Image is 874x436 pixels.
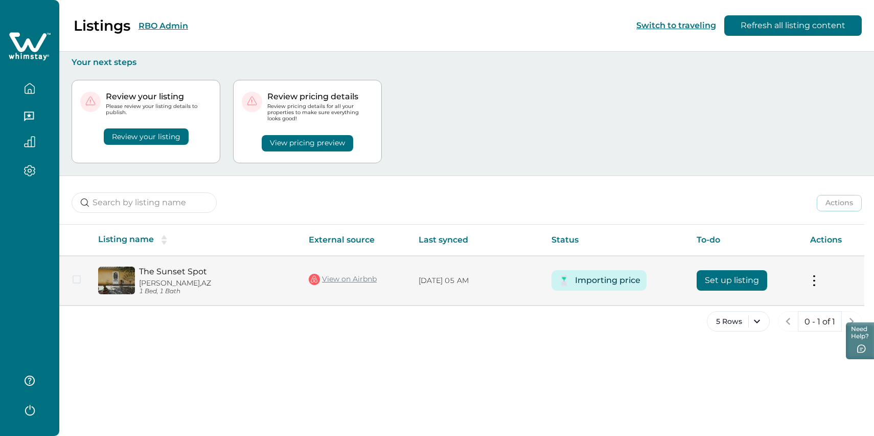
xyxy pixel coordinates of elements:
[262,135,353,151] button: View pricing preview
[636,20,716,30] button: Switch to traveling
[139,21,188,31] button: RBO Admin
[575,270,640,291] button: Importing price
[72,192,217,213] input: Search by listing name
[817,195,862,211] button: Actions
[139,267,292,276] a: The Sunset Spot
[798,311,842,332] button: 0 - 1 of 1
[841,311,862,332] button: next page
[106,103,212,116] p: Please review your listing details to publish.
[106,92,212,102] p: Review your listing
[419,276,535,286] p: [DATE] 05 AM
[267,92,373,102] p: Review pricing details
[804,317,835,327] p: 0 - 1 of 1
[707,311,770,332] button: 5 Rows
[558,274,570,287] img: Timer
[697,270,767,291] button: Set up listing
[139,288,292,295] p: 1 Bed, 1 Bath
[74,17,130,34] p: Listings
[309,273,377,286] a: View on Airbnb
[778,311,798,332] button: previous page
[543,225,688,256] th: Status
[688,225,801,256] th: To-do
[104,128,189,145] button: Review your listing
[724,15,862,36] button: Refresh all listing content
[154,235,174,245] button: sorting
[267,103,373,122] p: Review pricing details for all your properties to make sure everything looks good!
[72,57,862,68] p: Your next steps
[98,267,135,294] img: propertyImage_The Sunset Spot
[301,225,410,256] th: External source
[410,225,543,256] th: Last synced
[90,225,301,256] th: Listing name
[802,225,864,256] th: Actions
[139,279,292,288] p: [PERSON_NAME], AZ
